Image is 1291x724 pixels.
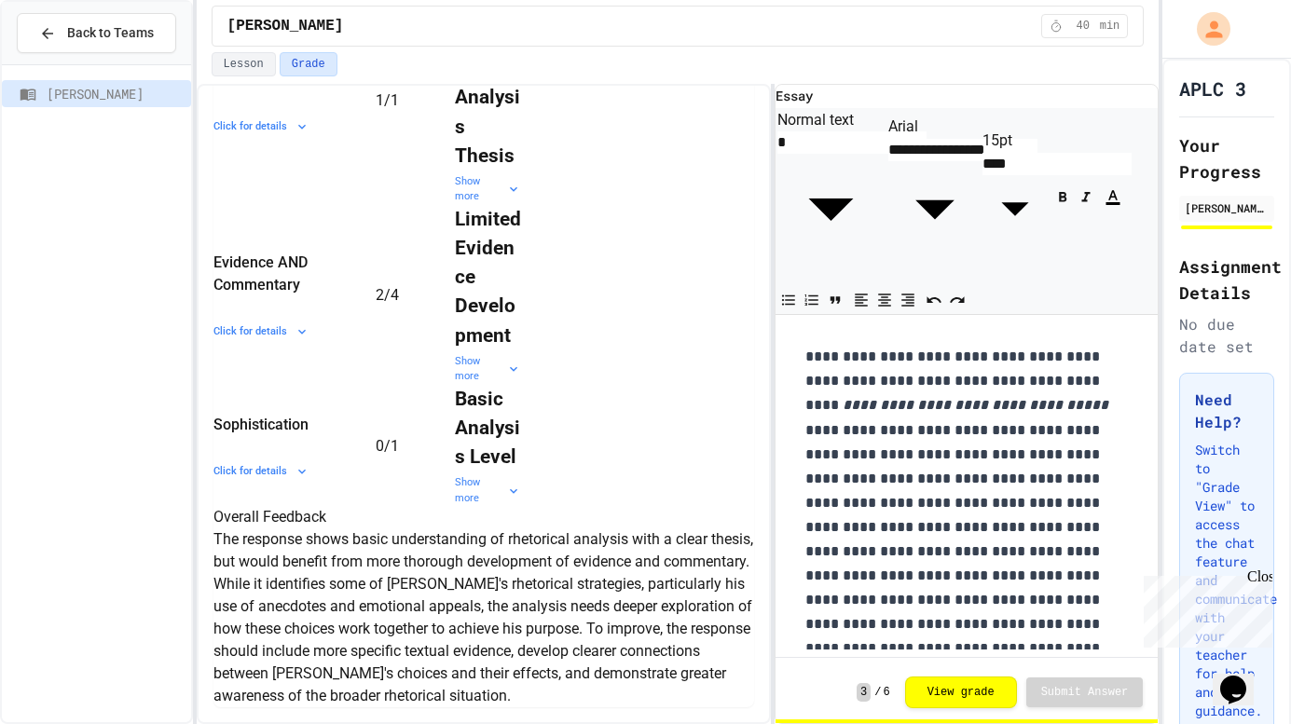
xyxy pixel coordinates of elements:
span: / 1 [384,91,399,109]
button: View grade [905,676,1017,708]
span: 1 [376,91,384,109]
h1: APLC 3 [1179,75,1246,102]
div: Evidence AND CommentaryClick for details [213,250,353,340]
div: [PERSON_NAME] [1185,199,1269,216]
button: Align Center [873,285,896,313]
h2: Your Progress [1179,132,1274,184]
div: Sophistication [213,412,353,438]
div: My Account [1177,7,1235,50]
span: 40 [1068,19,1098,34]
span: Submit Answer [1041,685,1129,700]
span: 6 [883,685,889,700]
button: Bullet List [777,285,800,313]
strong: Basic Analysis Level [455,388,520,468]
button: Redo (⌘+⇧+Z) [946,285,968,313]
p: Switch to "Grade View" to access the chat feature and communicate with your teacher for help and ... [1195,441,1258,720]
span: 2 [376,286,384,304]
span: / 4 [384,286,399,304]
div: Arial [888,116,982,138]
div: Click for details [213,119,353,135]
h6: Essay [776,85,1159,108]
h6: Overall Feedback [213,506,754,528]
span: / 1 [384,436,399,454]
div: 15pt [982,130,1048,152]
button: Italic (⌘+I) [1075,183,1097,211]
div: Evidence AND Commentary [213,250,353,298]
div: SophisticationClick for details [213,412,353,480]
button: Numbered List [801,285,823,313]
iframe: chat widget [1136,568,1272,648]
h3: Need Help? [1195,389,1258,433]
button: Lesson [212,52,276,76]
span: 0 [376,436,384,454]
span: [PERSON_NAME] [227,15,344,37]
strong: Limited Evidence Development [455,208,526,347]
span: Back to Teams [67,23,154,43]
span: min [1100,19,1120,34]
div: No due date set [1179,313,1274,358]
span: / [874,685,881,700]
div: Click for details [213,324,353,340]
p: The response shows basic understanding of rhetorical analysis with a clear thesis, but would bene... [213,528,754,707]
button: Undo (⌘+Z) [923,285,945,313]
h2: Assignment Details [1179,253,1274,306]
button: Submit Answer [1026,677,1144,707]
button: Bold (⌘+B) [1051,183,1074,211]
button: Quote [824,285,846,313]
div: Chat with us now!Close [7,7,129,118]
span: [PERSON_NAME] [47,84,184,103]
div: Show more [455,475,521,506]
button: Align Right [897,285,919,313]
div: Show more [455,174,521,205]
iframe: chat widget [1213,649,1272,705]
span: 3 [857,683,871,702]
div: Show more [455,354,521,385]
div: Normal text [777,109,885,131]
button: Back to Teams [17,13,176,53]
div: ThesisClick for details [213,67,353,135]
button: Align Left [850,285,872,313]
div: Click for details [213,464,353,480]
button: Grade [280,52,337,76]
